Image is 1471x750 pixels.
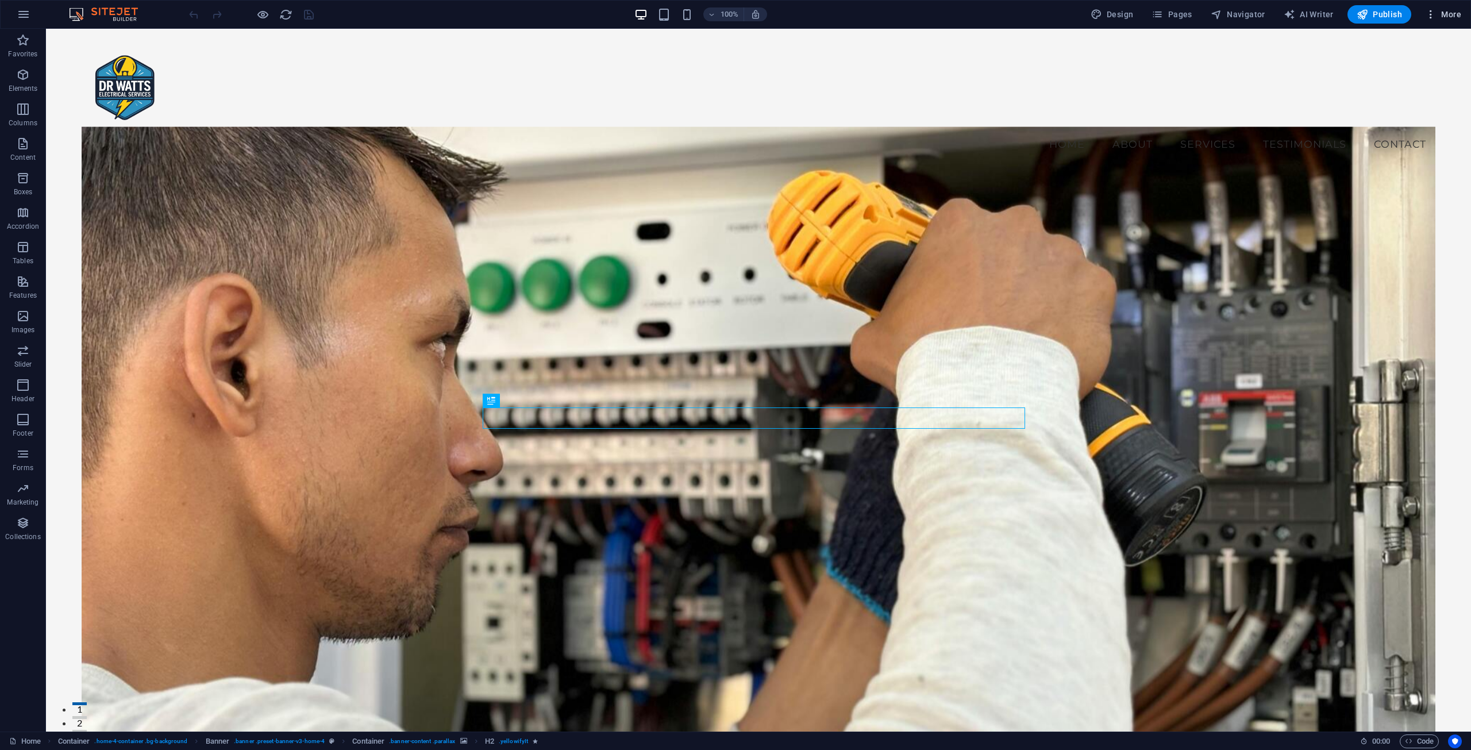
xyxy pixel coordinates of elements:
[9,118,37,128] p: Columns
[7,222,39,231] p: Accordion
[703,7,744,21] button: 100%
[1152,9,1192,20] span: Pages
[1086,5,1138,24] button: Design
[8,49,37,59] p: Favorites
[279,8,292,21] i: Reload page
[352,734,384,748] span: Click to select. Double-click to edit
[14,187,33,197] p: Boxes
[58,734,90,748] span: Click to select. Double-click to edit
[485,734,494,748] span: Click to select. Double-click to edit
[329,738,334,744] i: This element is a customizable preset
[13,463,33,472] p: Forms
[533,738,538,744] i: Element contains an animation
[1086,5,1138,24] div: Design (Ctrl+Alt+Y)
[750,9,761,20] i: On resize automatically adjust zoom level to fit chosen device.
[13,256,33,266] p: Tables
[256,7,269,21] button: Click here to leave preview mode and continue editing
[389,734,455,748] span: . banner-content .parallax
[206,734,230,748] span: Click to select. Double-click to edit
[234,734,325,748] span: . banner .preset-banner-v3-home-4
[1420,5,1466,24] button: More
[11,325,35,334] p: Images
[721,7,739,21] h6: 100%
[279,7,292,21] button: reload
[1448,734,1462,748] button: Usercentrics
[1357,9,1402,20] span: Publish
[1405,734,1434,748] span: Code
[9,291,37,300] p: Features
[9,734,41,748] a: Click to cancel selection. Double-click to open Pages
[58,734,538,748] nav: breadcrumb
[66,7,152,21] img: Editor Logo
[11,394,34,403] p: Header
[1400,734,1439,748] button: Code
[460,738,467,744] i: This element contains a background
[13,429,33,438] p: Footer
[5,532,40,541] p: Collections
[1347,5,1411,24] button: Publish
[94,734,187,748] span: . home-4-container .bg-background
[7,498,38,507] p: Marketing
[1360,734,1391,748] h6: Session time
[26,701,41,704] button: 3
[1211,9,1265,20] span: Navigator
[26,687,41,690] button: 2
[26,674,41,676] button: 1
[1091,9,1134,20] span: Design
[1425,9,1461,20] span: More
[1147,5,1196,24] button: Pages
[499,734,528,748] span: . yellowifyIt
[1284,9,1334,20] span: AI Writer
[1206,5,1270,24] button: Navigator
[10,153,36,162] p: Content
[14,360,32,369] p: Slider
[1372,734,1390,748] span: 00 00
[1279,5,1338,24] button: AI Writer
[1380,737,1382,745] span: :
[9,84,38,93] p: Elements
